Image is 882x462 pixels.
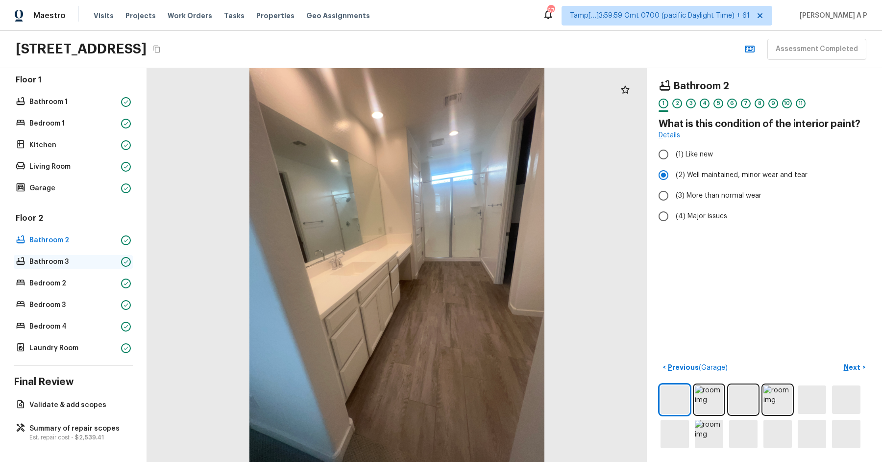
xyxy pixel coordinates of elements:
[29,97,117,107] p: Bathroom 1
[796,11,867,21] span: [PERSON_NAME] A P
[672,99,682,108] div: 2
[832,420,860,448] img: room img
[832,385,860,414] img: room img
[695,385,723,414] img: room img
[125,11,156,21] span: Projects
[256,11,294,21] span: Properties
[29,434,127,441] p: Est. repair cost -
[29,183,117,193] p: Garage
[29,279,117,288] p: Bedroom 2
[29,424,127,434] p: Summary of repair scopes
[224,12,245,19] span: Tasks
[29,257,117,267] p: Bathroom 3
[659,130,680,140] a: Details
[29,119,117,128] p: Bedroom 1
[676,191,761,201] span: (3) More than normal wear
[729,385,758,414] img: room img
[673,80,729,93] h4: Bathroom 2
[75,435,104,440] span: $2,539.41
[676,211,727,221] span: (4) Major issues
[29,400,127,410] p: Validate & add scopes
[782,99,792,108] div: 10
[29,235,117,245] p: Bathroom 2
[713,99,723,108] div: 5
[659,99,668,108] div: 1
[14,376,133,388] h4: Final Review
[798,385,826,414] img: room img
[741,99,751,108] div: 7
[763,385,792,414] img: room img
[686,99,696,108] div: 3
[661,385,689,414] img: room img
[768,99,778,108] div: 9
[695,420,723,448] img: room img
[844,362,862,372] p: Next
[796,99,806,108] div: 11
[29,322,117,332] p: Bedroom 4
[94,11,114,21] span: Visits
[29,343,117,353] p: Laundry Room
[29,300,117,310] p: Bedroom 3
[168,11,212,21] span: Work Orders
[33,11,66,21] span: Maestro
[700,99,710,108] div: 4
[666,362,728,373] p: Previous
[570,11,750,21] span: Tamp[…]3:59:59 Gmt 0700 (pacific Daylight Time) + 61
[763,420,792,448] img: room img
[29,140,117,150] p: Kitchen
[729,420,758,448] img: room img
[16,40,147,58] h2: [STREET_ADDRESS]
[659,359,732,376] button: <Previous(Garage)
[727,99,737,108] div: 6
[150,43,163,55] button: Copy Address
[659,118,870,130] h4: What is this condition of the interior paint?
[547,6,554,16] div: 674
[676,170,808,180] span: (2) Well maintained, minor wear and tear
[699,364,728,371] span: ( Garage )
[14,75,133,87] h5: Floor 1
[676,150,713,159] span: (1) Like new
[306,11,370,21] span: Geo Assignments
[798,420,826,448] img: room img
[14,213,133,226] h5: Floor 2
[661,420,689,448] img: room img
[755,99,764,108] div: 8
[29,162,117,172] p: Living Room
[839,359,870,376] button: Next>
